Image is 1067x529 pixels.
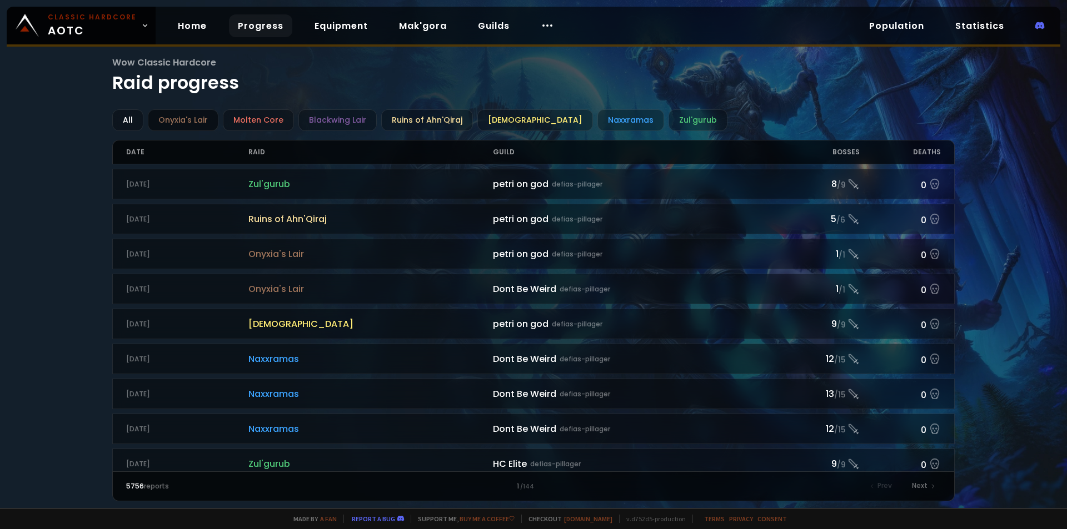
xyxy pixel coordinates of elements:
a: [DATE]Ruins of Ahn'Qirajpetri on goddefias-pillager5/60 [112,204,955,234]
a: Guilds [469,14,518,37]
div: petri on god [493,317,778,331]
a: Population [860,14,933,37]
div: 1 [778,282,860,296]
a: Privacy [729,515,753,523]
div: 0 [860,246,941,262]
div: 0 [860,351,941,367]
small: / 1 [839,285,845,296]
div: [DATE] [126,389,248,399]
div: 5 [778,212,860,226]
div: [DATE] [126,459,248,469]
div: 0 [860,316,941,332]
div: 0 [860,176,941,192]
div: Prev [864,478,899,494]
a: Buy me a coffee [460,515,515,523]
div: [DATE] [126,284,248,294]
small: / 15 [834,355,845,366]
div: HC Elite [493,457,778,471]
a: [DATE]Zul'gurubHC Elitedefias-pillager9/90 [112,449,955,479]
span: Naxxramas [248,422,493,436]
span: Zul'gurub [248,457,493,471]
small: defias-pillager [560,424,610,434]
div: Bosses [778,140,860,164]
a: a fan [320,515,337,523]
div: Molten Core [223,109,294,131]
div: 0 [860,456,941,472]
small: defias-pillager [552,214,602,224]
div: 0 [860,386,941,402]
div: Dont Be Weird [493,282,778,296]
div: [DATE] [126,214,248,224]
div: Deaths [860,140,941,164]
div: Next [905,478,941,494]
a: Equipment [306,14,377,37]
small: / 9 [837,320,845,331]
small: / 6 [836,215,845,226]
div: 12 [778,422,860,436]
div: petri on god [493,212,778,226]
div: 1 [330,481,737,491]
span: Wow Classic Hardcore [112,56,955,69]
small: defias-pillager [560,389,610,399]
div: [DATE] [126,424,248,434]
div: Guild [493,140,778,164]
div: All [112,109,143,131]
div: Date [126,140,248,164]
small: defias-pillager [552,249,602,259]
div: 0 [860,421,941,437]
div: Dont Be Weird [493,352,778,366]
span: Made by [287,515,337,523]
a: [DATE]Zul'gurubpetri on goddefias-pillager8/90 [112,169,955,199]
span: Zul'gurub [248,177,493,191]
div: petri on god [493,177,778,191]
a: Statistics [946,14,1013,37]
div: 8 [778,177,860,191]
a: [DATE]Onyxia's Lairpetri on goddefias-pillager1/10 [112,239,955,269]
small: / 9 [837,460,845,471]
a: Consent [757,515,787,523]
div: Dont Be Weird [493,422,778,436]
a: [DATE][DEMOGRAPHIC_DATA]petri on goddefias-pillager9/90 [112,309,955,339]
span: Naxxramas [248,352,493,366]
small: Classic Hardcore [48,12,137,22]
a: Mak'gora [390,14,456,37]
span: 5756 [126,481,144,491]
div: [DEMOGRAPHIC_DATA] [477,109,593,131]
div: 9 [778,457,860,471]
div: reports [126,481,330,491]
small: defias-pillager [552,179,602,189]
small: / 15 [834,425,845,436]
small: defias-pillager [560,284,610,294]
a: [DATE]Onyxia's LairDont Be Weirddefias-pillager1/10 [112,274,955,304]
span: Onyxia's Lair [248,282,493,296]
div: Raid [248,140,493,164]
small: defias-pillager [530,459,581,469]
h1: Raid progress [112,56,955,96]
div: Naxxramas [597,109,664,131]
span: Checkout [521,515,612,523]
div: 0 [860,211,941,227]
small: / 15 [834,390,845,401]
div: Dont Be Weird [493,387,778,401]
a: [DATE]NaxxramasDont Be Weirddefias-pillager12/150 [112,344,955,374]
div: [DATE] [126,354,248,364]
span: v. d752d5 - production [619,515,686,523]
small: / 9 [837,180,845,191]
div: [DATE] [126,319,248,329]
a: Report a bug [352,515,395,523]
a: [DATE]NaxxramasDont Be Weirddefias-pillager13/150 [112,379,955,409]
span: Onyxia's Lair [248,247,493,261]
span: Support me, [411,515,515,523]
a: Classic HardcoreAOTC [7,7,156,44]
a: Terms [704,515,725,523]
small: / 144 [520,482,534,491]
div: 9 [778,317,860,331]
div: Ruins of Ahn'Qiraj [381,109,473,131]
div: Onyxia's Lair [148,109,218,131]
span: [DEMOGRAPHIC_DATA] [248,317,493,331]
div: [DATE] [126,179,248,189]
small: / 1 [839,250,845,261]
small: defias-pillager [552,319,602,329]
a: [DATE]NaxxramasDont Be Weirddefias-pillager12/150 [112,414,955,444]
div: 1 [778,247,860,261]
